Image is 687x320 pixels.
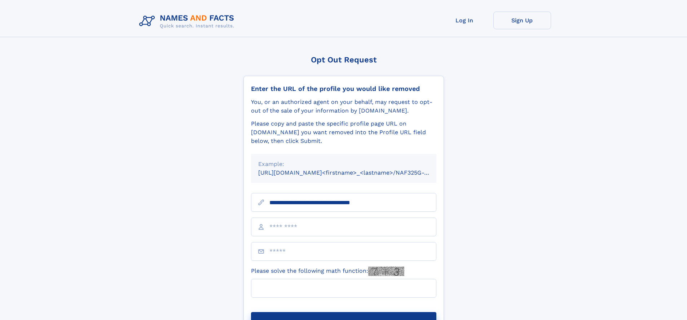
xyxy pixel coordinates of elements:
div: Example: [258,160,429,168]
div: Please copy and paste the specific profile page URL on [DOMAIN_NAME] you want removed into the Pr... [251,119,436,145]
label: Please solve the following math function: [251,267,404,276]
div: Enter the URL of the profile you would like removed [251,85,436,93]
div: Opt Out Request [243,55,444,64]
a: Sign Up [493,12,551,29]
small: [URL][DOMAIN_NAME]<firstname>_<lastname>/NAF325G-xxxxxxxx [258,169,450,176]
div: You, or an authorized agent on your behalf, may request to opt-out of the sale of your informatio... [251,98,436,115]
img: Logo Names and Facts [136,12,240,31]
a: Log In [436,12,493,29]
